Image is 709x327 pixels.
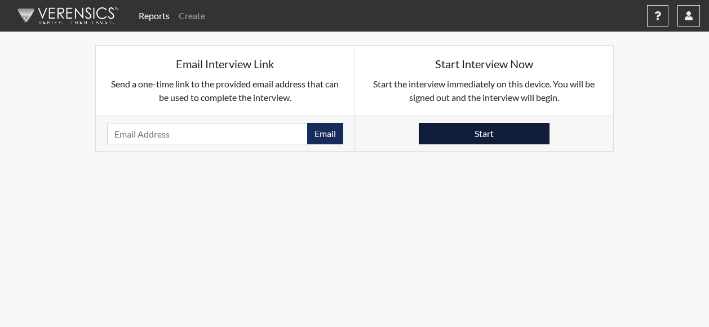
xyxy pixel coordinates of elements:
input: Email Address [107,123,308,144]
a: Create [174,5,210,27]
p: Send a one-time link to the provided email address that can be used to complete the interview. [107,77,343,104]
button: Email [307,123,343,144]
a: Reports [134,5,174,27]
p: Start the interview immediately on this device. You will be signed out and the interview will begin. [366,77,602,104]
h5: Email Interview Link [107,57,343,70]
h5: Start Interview Now [366,57,602,70]
button: Start [419,123,550,144]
